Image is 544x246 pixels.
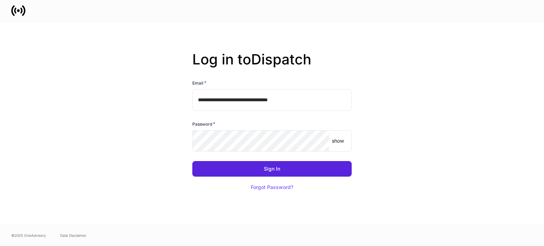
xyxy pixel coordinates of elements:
div: Forgot Password? [251,185,293,190]
p: show [332,137,344,144]
h6: Password [192,120,215,127]
button: Sign In [192,161,352,177]
div: Sign In [264,166,280,171]
h6: Email [192,79,206,86]
a: Data Disclaimer [60,233,86,238]
span: © 2025 OneAdvisory [11,233,46,238]
h2: Log in to Dispatch [192,51,352,79]
button: Forgot Password? [242,179,302,195]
